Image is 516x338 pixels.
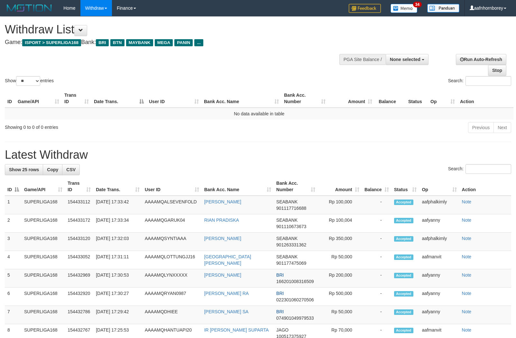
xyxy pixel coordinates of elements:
[362,177,392,196] th: Balance: activate to sort column ascending
[43,164,62,175] a: Copy
[5,214,22,233] td: 2
[5,39,337,46] h4: Game: Bank:
[276,272,284,278] span: BRI
[142,177,202,196] th: User ID: activate to sort column ascending
[394,328,413,333] span: Accepted
[465,76,511,86] input: Search:
[110,39,124,46] span: BTN
[318,177,362,196] th: Amount: activate to sort column ascending
[457,89,513,108] th: Action
[204,309,249,314] a: [PERSON_NAME] SA
[462,327,472,333] a: Note
[5,251,22,269] td: 4
[93,306,142,324] td: [DATE] 17:29:42
[394,236,413,242] span: Accepted
[362,288,392,306] td: -
[448,76,511,86] label: Search:
[394,218,413,223] span: Accepted
[465,164,511,174] input: Search:
[462,218,472,223] a: Note
[427,4,459,13] img: panduan.png
[419,233,459,251] td: aafphalkimly
[406,89,428,108] th: Status
[276,224,306,229] span: Copy 901110673673 to clipboard
[93,288,142,306] td: [DATE] 17:30:27
[62,164,80,175] a: CSV
[47,167,58,172] span: Copy
[96,39,108,46] span: BRI
[339,54,386,65] div: PGA Site Balance /
[204,199,241,204] a: [PERSON_NAME]
[276,242,306,247] span: Copy 901263331362 to clipboard
[146,89,201,108] th: User ID: activate to sort column ascending
[126,39,153,46] span: MAYBANK
[419,306,459,324] td: aafyanny
[204,291,249,296] a: [PERSON_NAME] RA
[386,54,428,65] button: None selected
[65,251,93,269] td: 154433052
[362,214,392,233] td: -
[462,254,472,259] a: Note
[65,288,93,306] td: 154432920
[462,199,472,204] a: Note
[318,306,362,324] td: Rp 50,000
[462,272,472,278] a: Note
[394,309,413,315] span: Accepted
[66,167,76,172] span: CSV
[375,89,406,108] th: Balance
[5,23,337,36] h1: Withdraw List
[428,89,457,108] th: Op: activate to sort column ascending
[142,233,202,251] td: AAAAMQSYNTIAAA
[419,196,459,214] td: aafphalkimly
[362,251,392,269] td: -
[194,39,203,46] span: ...
[22,39,81,46] span: ISPORT > SUPERLIGA168
[362,196,392,214] td: -
[362,269,392,288] td: -
[65,177,93,196] th: Trans ID: activate to sort column ascending
[5,76,54,86] label: Show entries
[349,4,381,13] img: Feedback.jpg
[328,89,375,108] th: Amount: activate to sort column ascending
[174,39,193,46] span: PANIN
[142,196,202,214] td: AAAAMQALSEVENFOLD
[276,291,284,296] span: BRI
[5,89,15,108] th: ID
[65,214,93,233] td: 154433172
[22,177,65,196] th: Game/API: activate to sort column ascending
[155,39,173,46] span: MEGA
[65,196,93,214] td: 154433112
[394,273,413,278] span: Accepted
[318,196,362,214] td: Rp 100,000
[493,122,511,133] a: Next
[22,288,65,306] td: SUPERLIGA168
[448,164,511,174] label: Search:
[201,89,281,108] th: Bank Acc. Name: activate to sort column ascending
[318,233,362,251] td: Rp 350,000
[142,288,202,306] td: AAAAMQRYAN0987
[142,306,202,324] td: AAAAMQDHIEE
[5,288,22,306] td: 6
[394,291,413,297] span: Accepted
[5,177,22,196] th: ID: activate to sort column descending
[281,89,328,108] th: Bank Acc. Number: activate to sort column ascending
[5,233,22,251] td: 3
[93,251,142,269] td: [DATE] 17:31:11
[65,306,93,324] td: 154432786
[16,76,40,86] select: Showentries
[65,233,93,251] td: 154433120
[22,214,65,233] td: SUPERLIGA168
[142,251,202,269] td: AAAAMQLOTTUNGJJ16
[22,269,65,288] td: SUPERLIGA168
[276,261,306,266] span: Copy 901177475069 to clipboard
[318,288,362,306] td: Rp 500,000
[419,288,459,306] td: aafyanny
[5,121,210,130] div: Showing 0 to 0 of 0 entries
[204,218,239,223] a: RIAN PRADISKA
[22,306,65,324] td: SUPERLIGA168
[362,306,392,324] td: -
[93,177,142,196] th: Date Trans.: activate to sort column ascending
[5,164,43,175] a: Show 25 rows
[5,196,22,214] td: 1
[9,167,39,172] span: Show 25 rows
